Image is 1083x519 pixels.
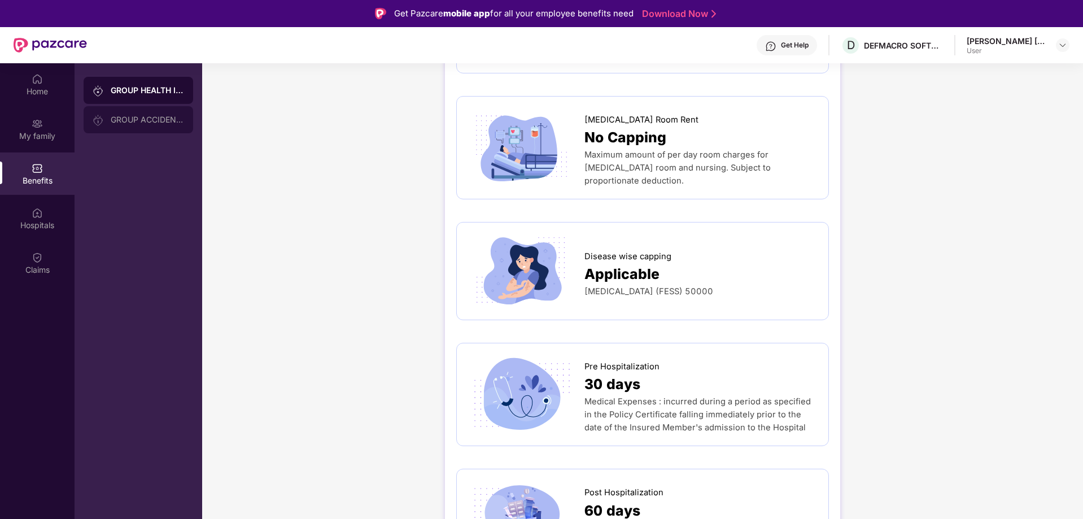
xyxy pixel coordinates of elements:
span: D [847,38,855,52]
span: Applicable [584,263,660,285]
span: Maximum amount of per day room charges for [MEDICAL_DATA] room and nursing. Subject to proportion... [584,150,771,186]
span: [MEDICAL_DATA] (FESS) 50000 [584,286,713,296]
div: [PERSON_NAME] [PERSON_NAME] [967,36,1046,46]
img: svg+xml;base64,PHN2ZyBpZD0iQmVuZWZpdHMiIHhtbG5zPSJodHRwOi8vd3d3LnczLm9yZy8yMDAwL3N2ZyIgd2lkdGg9Ij... [32,163,43,174]
img: svg+xml;base64,PHN2ZyBpZD0iQ2xhaW0iIHhtbG5zPSJodHRwOi8vd3d3LnczLm9yZy8yMDAwL3N2ZyIgd2lkdGg9IjIwIi... [32,252,43,263]
span: [MEDICAL_DATA] Room Rent [584,114,698,127]
span: Disease wise capping [584,250,671,263]
img: Stroke [711,8,716,20]
img: svg+xml;base64,PHN2ZyBpZD0iSG9tZSIgeG1sbnM9Imh0dHA6Ly93d3cudzMub3JnLzIwMDAvc3ZnIiB3aWR0aD0iMjAiIG... [32,73,43,85]
img: svg+xml;base64,PHN2ZyB3aWR0aD0iMjAiIGhlaWdodD0iMjAiIHZpZXdCb3g9IjAgMCAyMCAyMCIgZmlsbD0ibm9uZSIgeG... [93,115,104,126]
img: svg+xml;base64,PHN2ZyB3aWR0aD0iMjAiIGhlaWdodD0iMjAiIHZpZXdCb3g9IjAgMCAyMCAyMCIgZmlsbD0ibm9uZSIgeG... [93,85,104,97]
span: No Capping [584,127,666,149]
div: Get Help [781,41,809,50]
a: Download Now [642,8,713,20]
span: 30 days [584,373,640,395]
div: Get Pazcare for all your employee benefits need [394,7,634,20]
img: icon [468,234,575,308]
img: svg+xml;base64,PHN2ZyBpZD0iRHJvcGRvd24tMzJ4MzIiIHhtbG5zPSJodHRwOi8vd3d3LnczLm9yZy8yMDAwL3N2ZyIgd2... [1058,41,1067,50]
img: icon [468,111,575,185]
img: New Pazcare Logo [14,38,87,53]
img: svg+xml;base64,PHN2ZyBpZD0iSGVscC0zMngzMiIgeG1sbnM9Imh0dHA6Ly93d3cudzMub3JnLzIwMDAvc3ZnIiB3aWR0aD... [765,41,776,52]
img: svg+xml;base64,PHN2ZyB3aWR0aD0iMjAiIGhlaWdodD0iMjAiIHZpZXdCb3g9IjAgMCAyMCAyMCIgZmlsbD0ibm9uZSIgeG... [32,118,43,129]
img: svg+xml;base64,PHN2ZyBpZD0iSG9zcGl0YWxzIiB4bWxucz0iaHR0cDovL3d3dy53My5vcmcvMjAwMC9zdmciIHdpZHRoPS... [32,207,43,219]
span: Post Hospitalization [584,486,663,499]
span: Pre Hospitalization [584,360,660,373]
strong: mobile app [443,8,490,19]
div: GROUP HEALTH INSURANCE [111,85,184,96]
div: GROUP ACCIDENTAL INSURANCE [111,115,184,124]
img: icon [468,357,575,432]
div: User [967,46,1046,55]
span: Medical Expenses : incurred during a period as specified in the Policy Certificate falling immedi... [584,396,811,433]
img: Logo [375,8,386,19]
div: DEFMACRO SOFTWARE PRIVATE LIMITED [864,40,943,51]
